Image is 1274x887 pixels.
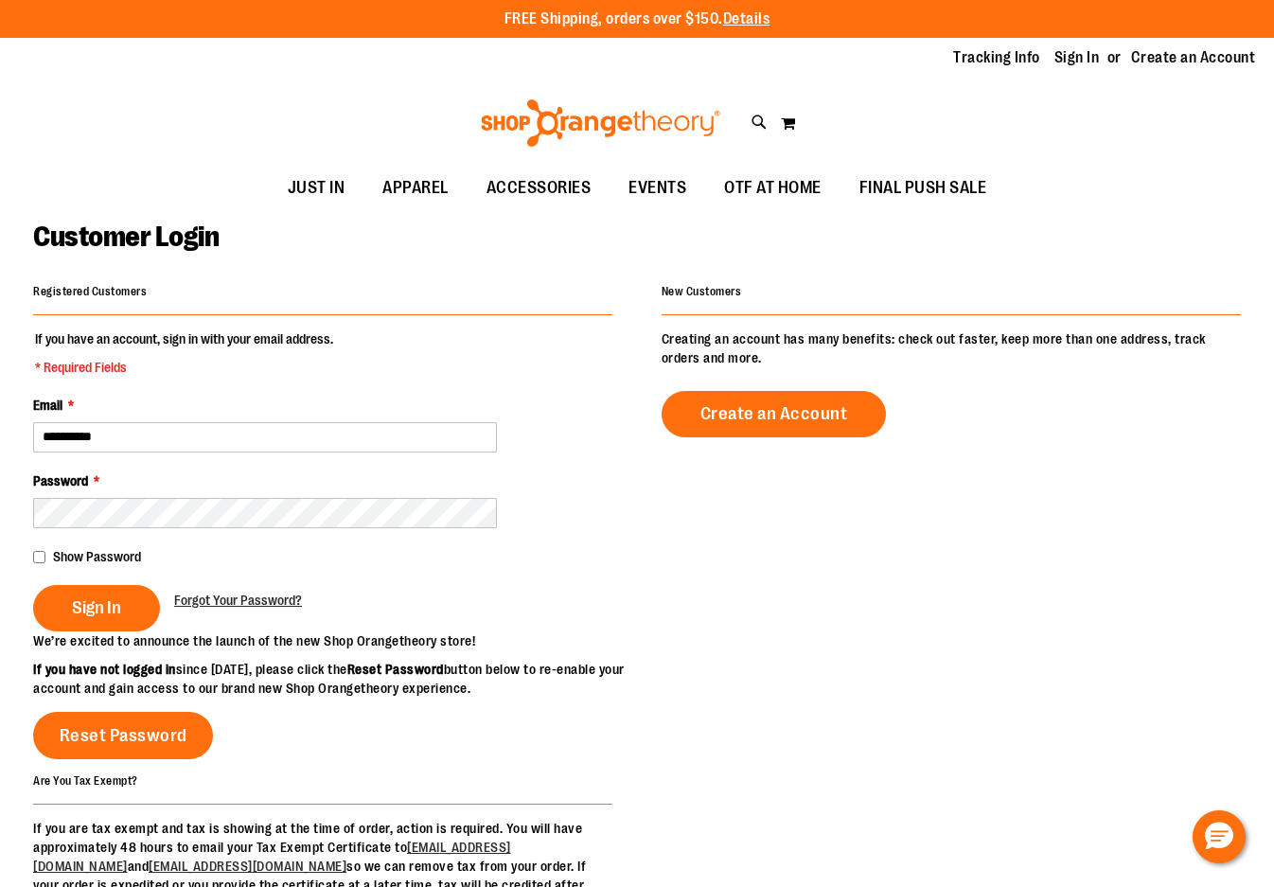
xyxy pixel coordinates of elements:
a: Forgot Your Password? [174,591,302,610]
span: Sign In [72,597,121,618]
span: OTF AT HOME [724,167,822,209]
a: Reset Password [33,712,213,759]
a: JUST IN [269,167,364,210]
strong: Reset Password [347,662,444,677]
strong: If you have not logged in [33,662,176,677]
span: ACCESSORIES [487,167,592,209]
span: Customer Login [33,221,219,253]
a: [EMAIL_ADDRESS][DOMAIN_NAME] [149,859,346,874]
a: APPAREL [363,167,468,210]
a: ACCESSORIES [468,167,610,210]
p: Creating an account has many benefits: check out faster, keep more than one address, track orders... [662,329,1241,367]
img: Shop Orangetheory [478,99,723,147]
span: Reset Password [60,725,187,746]
a: Create an Account [662,391,887,437]
a: Tracking Info [953,47,1040,68]
span: FINAL PUSH SALE [859,167,987,209]
a: Sign In [1054,47,1100,68]
span: Create an Account [700,403,848,424]
a: FINAL PUSH SALE [840,167,1006,210]
a: EVENTS [610,167,705,210]
span: Show Password [53,549,141,564]
span: * Required Fields [35,358,333,377]
button: Hello, have a question? Let’s chat. [1193,810,1246,863]
button: Sign In [33,585,160,631]
span: Password [33,473,88,488]
span: Email [33,398,62,413]
a: Create an Account [1131,47,1256,68]
p: We’re excited to announce the launch of the new Shop Orangetheory store! [33,631,637,650]
strong: Are You Tax Exempt? [33,773,138,787]
span: JUST IN [288,167,345,209]
span: EVENTS [628,167,686,209]
p: FREE Shipping, orders over $150. [504,9,770,30]
strong: Registered Customers [33,285,147,298]
span: APPAREL [382,167,449,209]
legend: If you have an account, sign in with your email address. [33,329,335,377]
span: Forgot Your Password? [174,593,302,608]
a: OTF AT HOME [705,167,840,210]
strong: New Customers [662,285,742,298]
p: since [DATE], please click the button below to re-enable your account and gain access to our bran... [33,660,637,698]
a: Details [723,10,770,27]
